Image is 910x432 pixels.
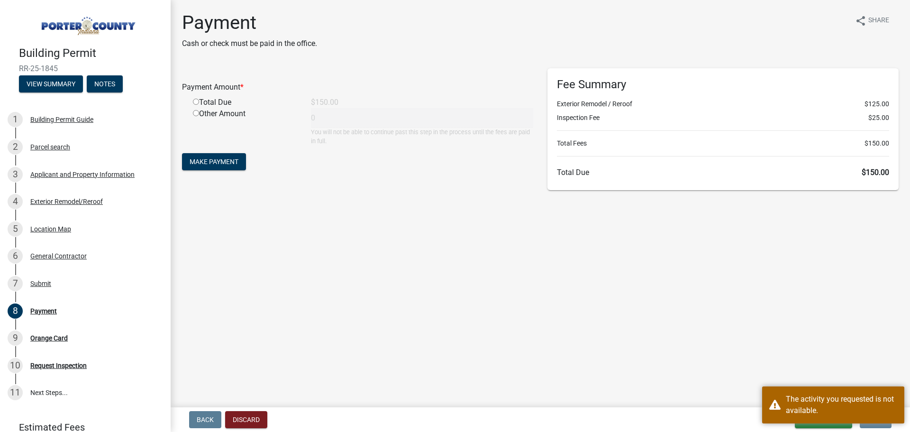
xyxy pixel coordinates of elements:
h1: Payment [182,11,317,34]
span: RR-25-1845 [19,64,152,73]
div: Request Inspection [30,362,87,369]
h4: Building Permit [19,46,163,60]
div: Other Amount [186,108,304,146]
i: share [855,15,866,27]
div: Applicant and Property Information [30,171,135,178]
div: 2 [8,139,23,155]
wm-modal-confirm: Summary [19,81,83,88]
button: shareShare [847,11,897,30]
img: Porter County, Indiana [19,10,155,37]
p: Cash or check must be paid in the office. [182,38,317,49]
span: $125.00 [864,99,889,109]
li: Exterior Remodel / Reroof [557,99,889,109]
span: Share [868,15,889,27]
div: Total Due [186,97,304,108]
div: 4 [8,194,23,209]
div: General Contractor [30,253,87,259]
div: Parcel search [30,144,70,150]
div: 6 [8,248,23,264]
div: Location Map [30,226,71,232]
span: $25.00 [868,113,889,123]
span: $150.00 [862,168,889,177]
button: Make Payment [182,153,246,170]
div: 9 [8,331,23,346]
wm-modal-confirm: Notes [87,81,123,88]
span: Make Payment [190,158,238,165]
div: 10 [8,358,23,373]
button: Back [189,411,221,428]
button: Notes [87,75,123,92]
button: View Summary [19,75,83,92]
div: Exterior Remodel/Reroof [30,198,103,205]
div: 3 [8,167,23,182]
h6: Fee Summary [557,78,889,92]
div: 1 [8,112,23,127]
div: Building Permit Guide [30,116,93,123]
div: Payment [30,308,57,314]
li: Total Fees [557,138,889,148]
li: Inspection Fee [557,113,889,123]
span: $150.00 [864,138,889,148]
div: 11 [8,385,23,400]
div: Orange Card [30,335,68,341]
div: The activity you requested is not available. [786,394,897,416]
button: Discard [225,411,267,428]
div: 7 [8,276,23,291]
div: 5 [8,221,23,237]
div: 8 [8,303,23,319]
h6: Total Due [557,168,889,177]
span: Back [197,416,214,423]
div: Submit [30,280,51,287]
div: Payment Amount [175,82,540,93]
